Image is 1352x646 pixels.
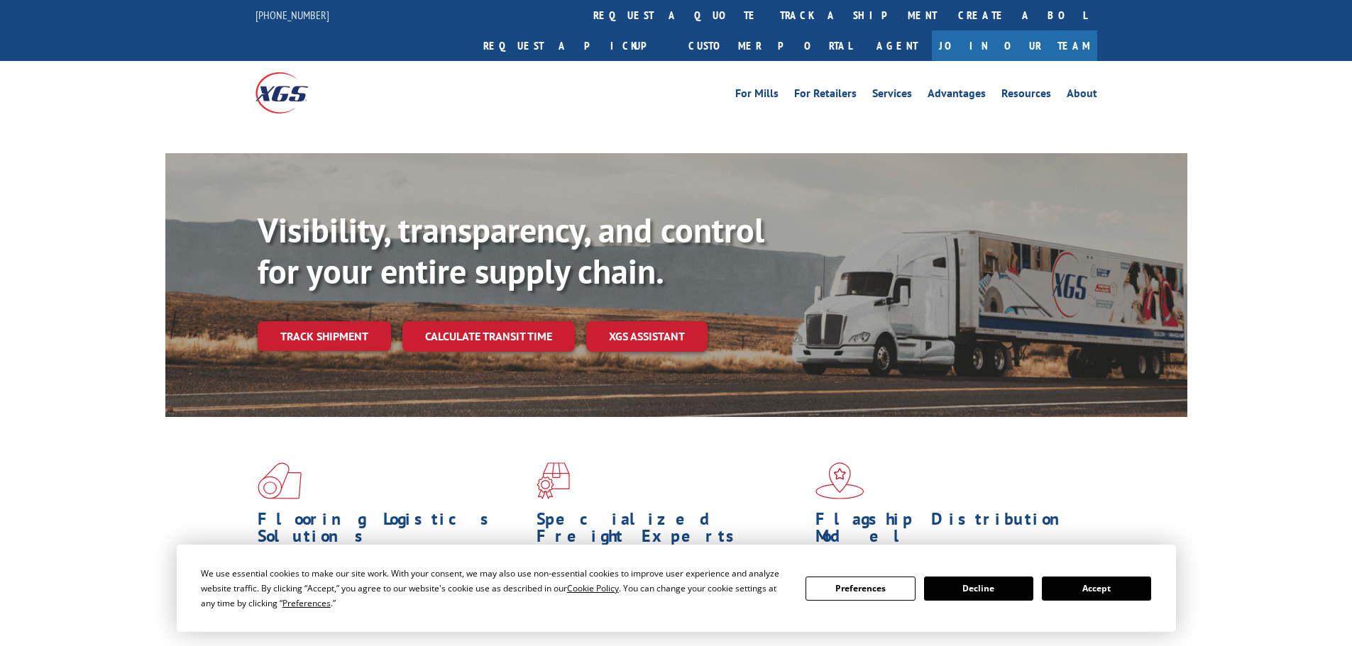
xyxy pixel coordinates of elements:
[806,577,915,601] button: Preferences
[258,208,764,293] b: Visibility, transparency, and control for your entire supply chain.
[177,545,1176,632] div: Cookie Consent Prompt
[402,321,575,352] a: Calculate transit time
[201,566,788,611] div: We use essential cookies to make our site work. With your consent, we may also use non-essential ...
[258,321,391,351] a: Track shipment
[735,88,779,104] a: For Mills
[928,88,986,104] a: Advantages
[537,462,570,499] img: xgs-icon-focused-on-flooring-red
[794,88,857,104] a: For Retailers
[815,511,1084,552] h1: Flagship Distribution Model
[282,597,331,609] span: Preferences
[258,462,302,499] img: xgs-icon-total-supply-chain-intelligence-red
[586,321,708,352] a: XGS ASSISTANT
[1042,577,1151,601] button: Accept
[567,582,619,594] span: Cookie Policy
[1067,88,1097,104] a: About
[924,577,1033,601] button: Decline
[862,30,932,61] a: Agent
[1001,88,1051,104] a: Resources
[815,462,864,499] img: xgs-icon-flagship-distribution-model-red
[473,30,678,61] a: Request a pickup
[872,88,912,104] a: Services
[678,30,862,61] a: Customer Portal
[258,511,526,552] h1: Flooring Logistics Solutions
[255,8,329,22] a: [PHONE_NUMBER]
[932,30,1097,61] a: Join Our Team
[537,511,805,552] h1: Specialized Freight Experts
